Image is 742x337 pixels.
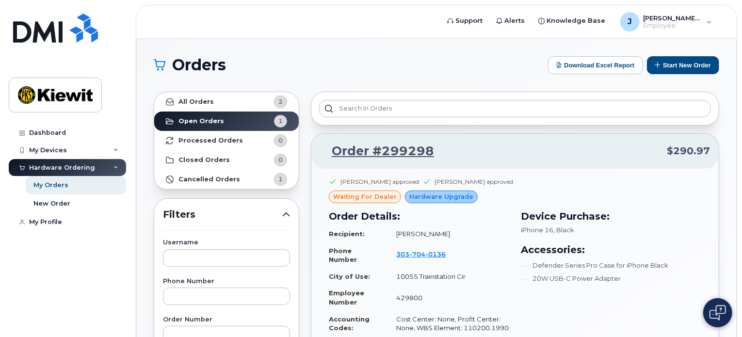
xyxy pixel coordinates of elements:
[388,225,509,242] td: [PERSON_NAME]
[278,155,283,164] span: 0
[178,176,240,183] strong: Cancelled Orders
[329,209,509,224] h3: Order Details:
[278,175,283,184] span: 1
[163,208,282,222] span: Filters
[410,250,426,258] span: 704
[163,317,290,323] label: Order Number
[278,97,283,106] span: 2
[340,177,419,186] div: [PERSON_NAME] approved
[154,150,299,170] a: Closed Orders0
[397,250,458,258] a: 3037040136
[172,58,226,72] span: Orders
[178,98,214,106] strong: All Orders
[278,136,283,145] span: 0
[329,289,364,306] strong: Employee Number
[319,100,711,117] input: Search in orders
[409,192,473,201] span: Hardware Upgrade
[388,285,509,310] td: 429800
[521,209,701,224] h3: Device Purchase:
[426,250,446,258] span: 0136
[154,131,299,150] a: Processed Orders0
[388,311,509,337] td: Cost Center: None, Profit Center: None, WBS Element: 110200.1990
[329,230,365,238] strong: Recipient:
[154,92,299,112] a: All Orders2
[548,56,643,74] button: Download Excel Report
[667,144,710,158] span: $290.97
[178,137,243,144] strong: Processed Orders
[329,273,370,280] strong: City of Use:
[521,226,553,234] span: iPhone 16
[163,240,290,246] label: Username
[320,143,434,160] a: Order #299298
[178,156,230,164] strong: Closed Orders
[553,226,574,234] span: , Black
[388,268,509,285] td: 10055 Trainstation Cir
[435,177,513,186] div: [PERSON_NAME] approved
[710,305,726,321] img: Open chat
[278,116,283,126] span: 1
[521,261,701,270] li: Defender Series Pro Case for iPhone Black
[163,278,290,285] label: Phone Number
[647,56,719,74] button: Start New Order
[154,170,299,189] a: Cancelled Orders1
[333,192,397,201] span: waiting for dealer
[521,274,701,283] li: 20W USB-C Power Adapter
[521,242,701,257] h3: Accessories:
[154,112,299,131] a: Open Orders1
[397,250,446,258] span: 303
[329,315,370,332] strong: Accounting Codes:
[329,247,357,264] strong: Phone Number
[178,117,224,125] strong: Open Orders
